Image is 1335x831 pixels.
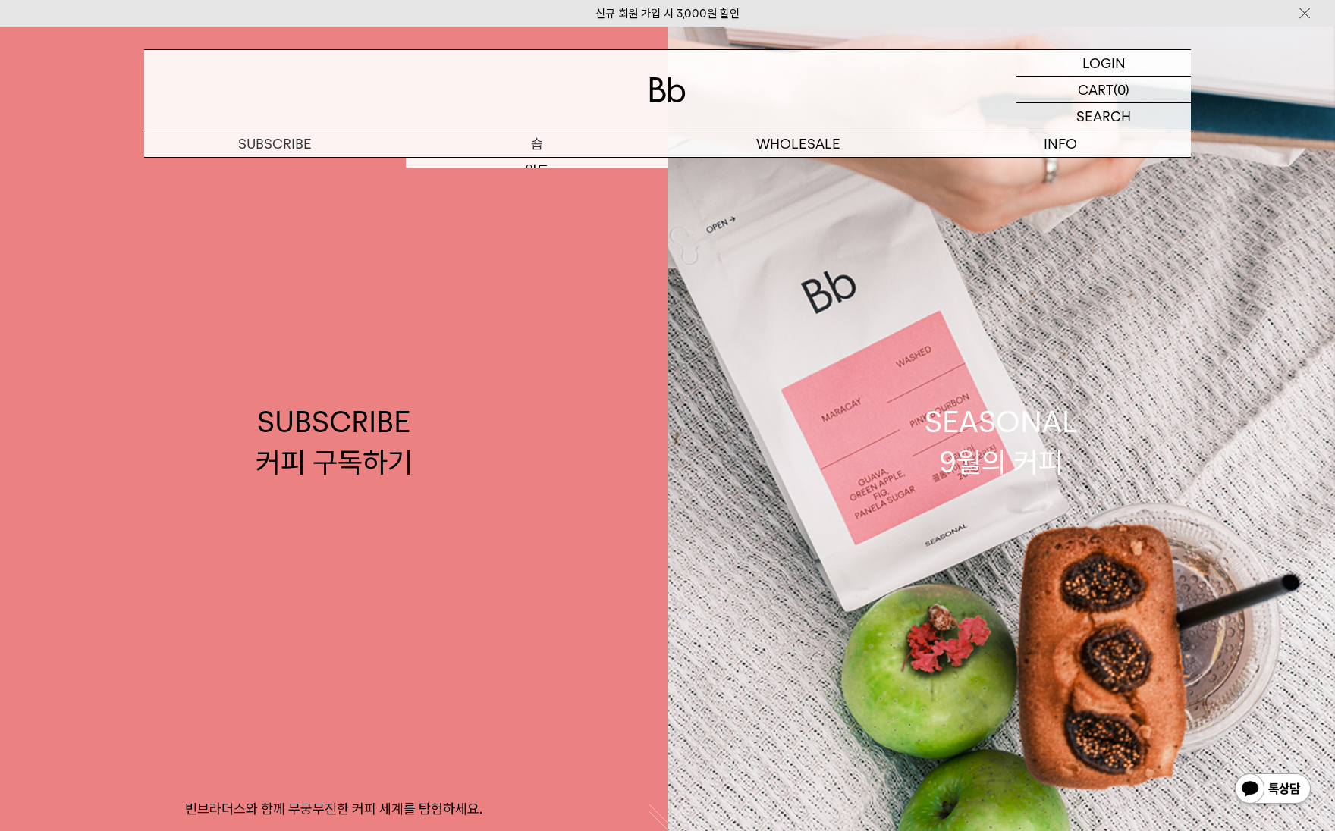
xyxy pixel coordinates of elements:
p: (0) [1114,77,1129,102]
div: SEASONAL 9월의 커피 [925,402,1078,482]
div: SUBSCRIBE 커피 구독하기 [256,402,413,482]
p: INFO [929,130,1191,157]
p: WHOLESALE [667,130,929,157]
a: 신규 회원 가입 시 3,000원 할인 [595,7,740,20]
a: 숍 [406,130,667,157]
a: LOGIN [1016,50,1191,77]
p: LOGIN [1082,50,1126,76]
p: SEARCH [1076,103,1131,130]
a: SUBSCRIBE [144,130,406,157]
a: 원두 [406,158,667,183]
p: CART [1078,77,1114,102]
img: 로고 [649,77,686,102]
img: 카카오톡 채널 1:1 채팅 버튼 [1233,772,1312,808]
a: CART (0) [1016,77,1191,103]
